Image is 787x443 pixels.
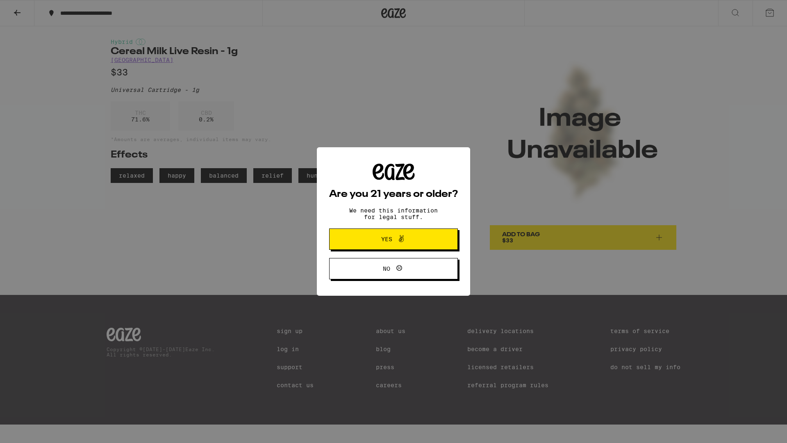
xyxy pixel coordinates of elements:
p: We need this information for legal stuff. [342,207,445,220]
button: Yes [329,228,458,250]
span: Yes [381,236,392,242]
span: No [383,266,390,272]
h2: Are you 21 years or older? [329,190,458,199]
button: No [329,258,458,279]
